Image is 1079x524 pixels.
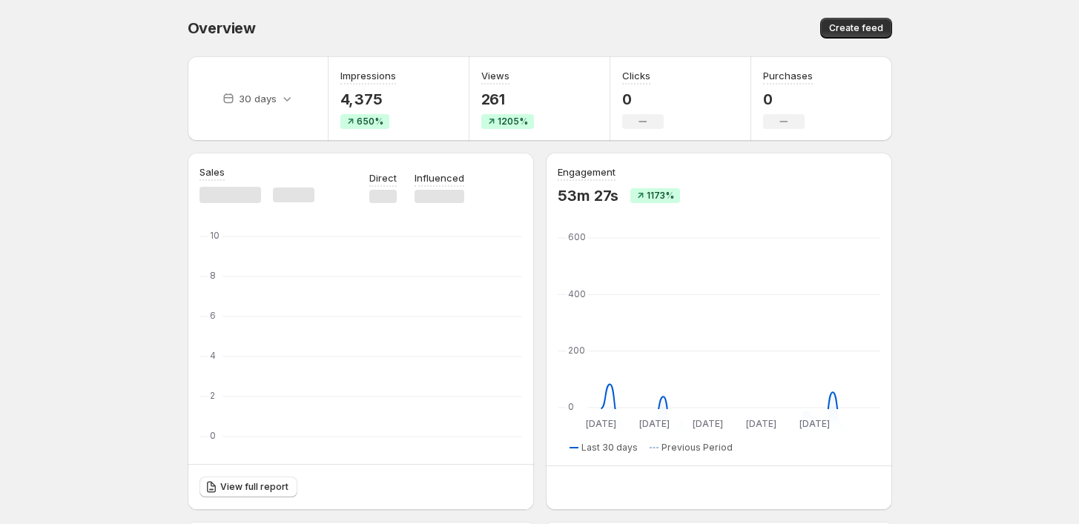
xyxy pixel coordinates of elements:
text: [DATE] [585,418,616,429]
text: 8 [210,270,216,281]
span: Overview [188,19,256,37]
p: 4,375 [340,90,396,108]
h3: Views [481,68,509,83]
span: 1205% [498,116,528,127]
span: Create feed [829,22,883,34]
text: 0 [210,430,216,441]
text: 200 [568,345,585,356]
a: View full report [199,477,297,497]
h3: Clicks [622,68,650,83]
p: Influenced [415,170,464,185]
text: 0 [568,401,574,412]
p: 53m 27s [558,187,619,205]
p: 261 [481,90,534,108]
text: [DATE] [693,418,723,429]
p: 0 [622,90,664,108]
text: 10 [210,230,220,241]
span: 650% [357,116,383,127]
text: [DATE] [639,418,669,429]
span: View full report [220,481,288,493]
text: [DATE] [799,418,830,429]
h3: Engagement [558,165,616,179]
text: 2 [210,390,215,401]
span: Last 30 days [581,442,638,454]
text: [DATE] [746,418,776,429]
h3: Purchases [763,68,813,83]
text: 4 [210,350,216,361]
text: 6 [210,310,216,321]
p: 0 [763,90,813,108]
button: Create feed [820,18,892,39]
p: 30 days [239,91,277,106]
span: 1173% [647,190,674,202]
span: Previous Period [661,442,733,454]
p: Direct [369,170,397,185]
h3: Impressions [340,68,396,83]
h3: Sales [199,165,225,179]
text: 400 [568,288,586,299]
text: 600 [568,231,586,242]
